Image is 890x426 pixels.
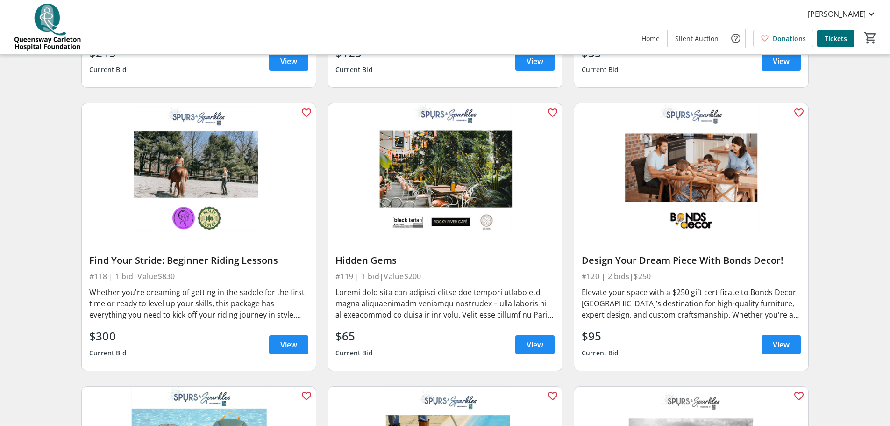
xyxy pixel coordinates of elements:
div: Current Bid [89,345,127,361]
div: Current Bid [335,345,373,361]
span: Home [641,34,660,43]
span: View [773,339,790,350]
div: #119 | 1 bid | Value $200 [335,270,555,283]
img: Find Your Stride: Beginner Riding Lessons [82,103,316,235]
div: Current Bid [89,61,127,78]
a: View [762,52,801,71]
div: Whether you're dreaming of getting in the saddle for the first time or ready to level up your ski... [89,287,308,320]
div: #120 | 2 bids | $250 [582,270,801,283]
div: $300 [89,328,127,345]
div: Hidden Gems [335,255,555,266]
mat-icon: favorite_outline [793,107,805,118]
div: $95 [582,328,619,345]
span: View [280,339,297,350]
img: Hidden Gems [328,103,562,235]
a: Home [634,30,667,47]
a: View [515,335,555,354]
span: View [527,56,543,67]
button: [PERSON_NAME] [800,7,884,22]
a: View [515,52,555,71]
span: [PERSON_NAME] [808,8,866,20]
div: Current Bid [582,345,619,361]
div: Current Bid [582,61,619,78]
button: Cart [862,29,879,46]
div: Current Bid [335,61,373,78]
span: View [773,56,790,67]
a: Tickets [817,30,854,47]
mat-icon: favorite_outline [301,390,312,402]
a: Donations [753,30,813,47]
span: Silent Auction [675,34,719,43]
div: $65 [335,328,373,345]
mat-icon: favorite_outline [547,390,558,402]
span: View [280,56,297,67]
img: Design Your Dream Piece With Bonds Decor! [574,103,808,235]
a: View [762,335,801,354]
div: Loremi dolo sita con adipisci elitse doe tempori utlabo etd magna aliquaenimadm veniamqu nostrude... [335,287,555,320]
span: Donations [773,34,806,43]
mat-icon: favorite_outline [793,390,805,402]
div: #118 | 1 bid | Value $830 [89,270,308,283]
mat-icon: favorite_outline [547,107,558,118]
img: QCH Foundation's Logo [6,4,89,51]
span: Tickets [825,34,847,43]
a: View [269,52,308,71]
div: Find Your Stride: Beginner Riding Lessons [89,255,308,266]
a: View [269,335,308,354]
a: Silent Auction [668,30,726,47]
span: View [527,339,543,350]
div: Design Your Dream Piece With Bonds Decor! [582,255,801,266]
mat-icon: favorite_outline [301,107,312,118]
div: Elevate your space with a $250 gift certificate to Bonds Decor, [GEOGRAPHIC_DATA]’s destination f... [582,287,801,320]
button: Help [726,29,745,48]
